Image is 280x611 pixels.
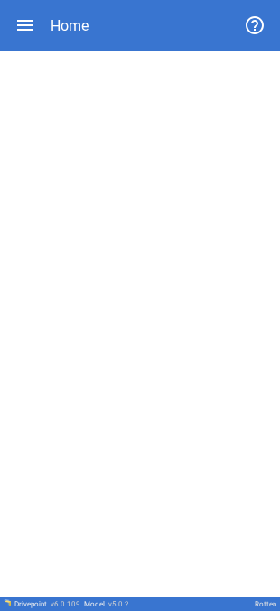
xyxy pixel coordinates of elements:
div: Model [84,600,129,608]
div: Drivepoint [14,600,80,608]
div: Home [51,17,89,34]
div: Rotten [255,600,276,608]
span: v 6.0.109 [51,600,80,608]
img: Drivepoint [4,599,11,606]
span: v 5.0.2 [108,600,129,608]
